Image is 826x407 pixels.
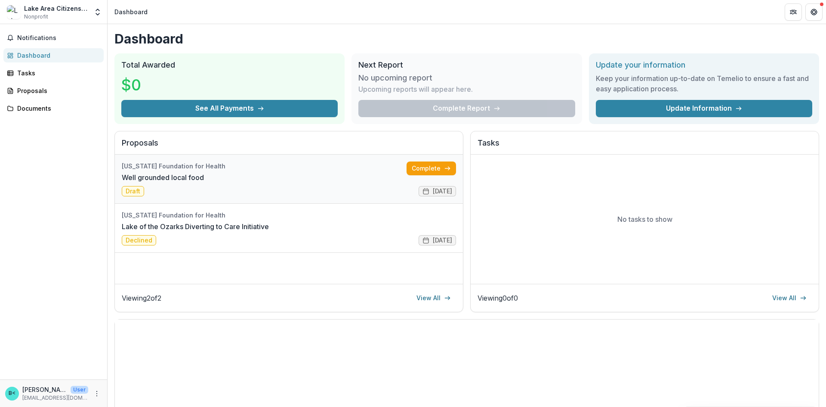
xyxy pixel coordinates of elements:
a: Lake of the Ozarks Diverting to Care Initiative [122,221,269,232]
a: Update Information [596,100,812,117]
a: Dashboard [3,48,104,62]
button: Notifications [3,31,104,45]
p: [EMAIL_ADDRESS][DOMAIN_NAME] [22,394,88,402]
button: Partners [785,3,802,21]
img: Lake Area Citizens Advisory Board Inc. [7,5,21,19]
button: See All Payments [121,100,338,117]
h2: Next Report [358,60,575,70]
a: View All [767,291,812,305]
div: Proposals [17,86,97,95]
div: Tasks [17,68,97,78]
div: Dashboard [114,7,148,16]
a: Documents [3,101,104,115]
span: Notifications [17,34,100,42]
a: Proposals [3,84,104,98]
h3: No upcoming report [358,73,432,83]
div: Dashboard [17,51,97,60]
h2: Total Awarded [121,60,338,70]
a: Complete [407,162,456,175]
p: Viewing 0 of 0 [478,293,518,303]
p: User [71,386,88,394]
h2: Tasks [478,138,812,155]
h3: $0 [121,73,186,96]
span: Nonprofit [24,13,48,21]
nav: breadcrumb [111,6,151,18]
button: More [92,388,102,399]
p: No tasks to show [617,214,672,224]
h2: Proposals [122,138,456,155]
button: Get Help [805,3,823,21]
a: Tasks [3,66,104,80]
h3: Keep your information up-to-date on Temelio to ensure a fast and easy application process. [596,73,812,94]
h2: Update your information [596,60,812,70]
a: Well grounded local food [122,172,204,183]
button: Open entity switcher [92,3,104,21]
p: Upcoming reports will appear here. [358,84,473,94]
p: [PERSON_NAME] <[EMAIL_ADDRESS][DOMAIN_NAME]> [22,385,67,394]
div: Documents [17,104,97,113]
a: View All [411,291,456,305]
h1: Dashboard [114,31,819,47]
div: Lake Area Citizens Advisory Board Inc. [24,4,88,13]
p: Viewing 2 of 2 [122,293,161,303]
div: Bradley Berg <bberg@lakeareacab.com> [9,391,15,396]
